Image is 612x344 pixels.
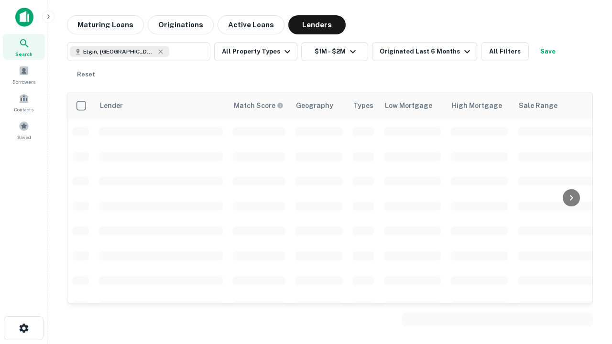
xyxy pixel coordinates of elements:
iframe: Chat Widget [564,237,612,283]
span: Elgin, [GEOGRAPHIC_DATA], [GEOGRAPHIC_DATA] [83,47,155,56]
span: Borrowers [12,78,35,86]
div: Low Mortgage [385,100,432,111]
button: Originated Last 6 Months [372,42,477,61]
button: Originations [148,15,214,34]
span: Search [15,50,33,58]
th: Geography [290,92,348,119]
a: Search [3,34,45,60]
button: All Property Types [214,42,297,61]
button: Reset [71,65,101,84]
button: Lenders [288,15,346,34]
th: Sale Range [513,92,599,119]
button: Maturing Loans [67,15,144,34]
button: Save your search to get updates of matches that match your search criteria. [533,42,563,61]
button: All Filters [481,42,529,61]
div: Geography [296,100,333,111]
th: Lender [94,92,228,119]
a: Saved [3,117,45,143]
div: Types [353,100,373,111]
th: Types [348,92,379,119]
div: Sale Range [519,100,557,111]
a: Contacts [3,89,45,115]
div: Originated Last 6 Months [380,46,473,57]
span: Contacts [14,106,33,113]
div: High Mortgage [452,100,502,111]
a: Borrowers [3,62,45,87]
span: Saved [17,133,31,141]
img: capitalize-icon.png [15,8,33,27]
h6: Match Score [234,100,282,111]
th: High Mortgage [446,92,513,119]
div: Lender [100,100,123,111]
th: Low Mortgage [379,92,446,119]
button: Active Loans [218,15,284,34]
button: $1M - $2M [301,42,368,61]
th: Capitalize uses an advanced AI algorithm to match your search with the best lender. The match sco... [228,92,290,119]
div: Capitalize uses an advanced AI algorithm to match your search with the best lender. The match sco... [234,100,284,111]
